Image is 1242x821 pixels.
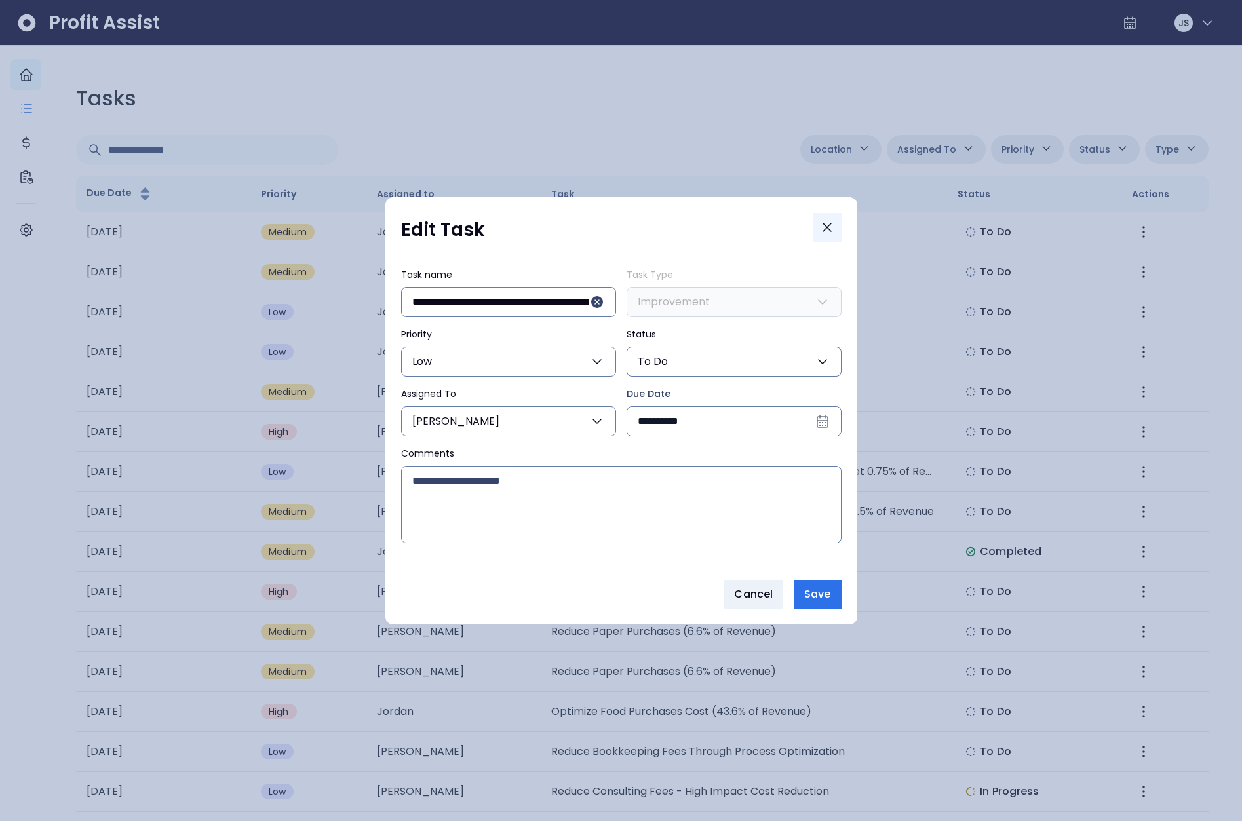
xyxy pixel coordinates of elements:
span: Status [627,328,656,341]
span: Priority [401,328,432,341]
span: To Do [638,354,668,370]
span: Assigned To [401,387,456,400]
button: Save [794,580,841,609]
button: Close [813,213,842,242]
span: Task name [401,268,452,281]
span: Low [412,354,432,370]
span: Task Type [627,268,673,281]
h1: Edit Task [401,218,485,242]
span: [PERSON_NAME] [412,413,499,429]
button: Open calendar [812,411,833,432]
button: Cancel [724,580,783,609]
button: Clear input [589,294,605,310]
span: Improvement [638,294,710,310]
label: Due Date [627,387,842,401]
span: Save [804,586,830,602]
span: Cancel [734,586,773,602]
span: Comments [401,447,454,460]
